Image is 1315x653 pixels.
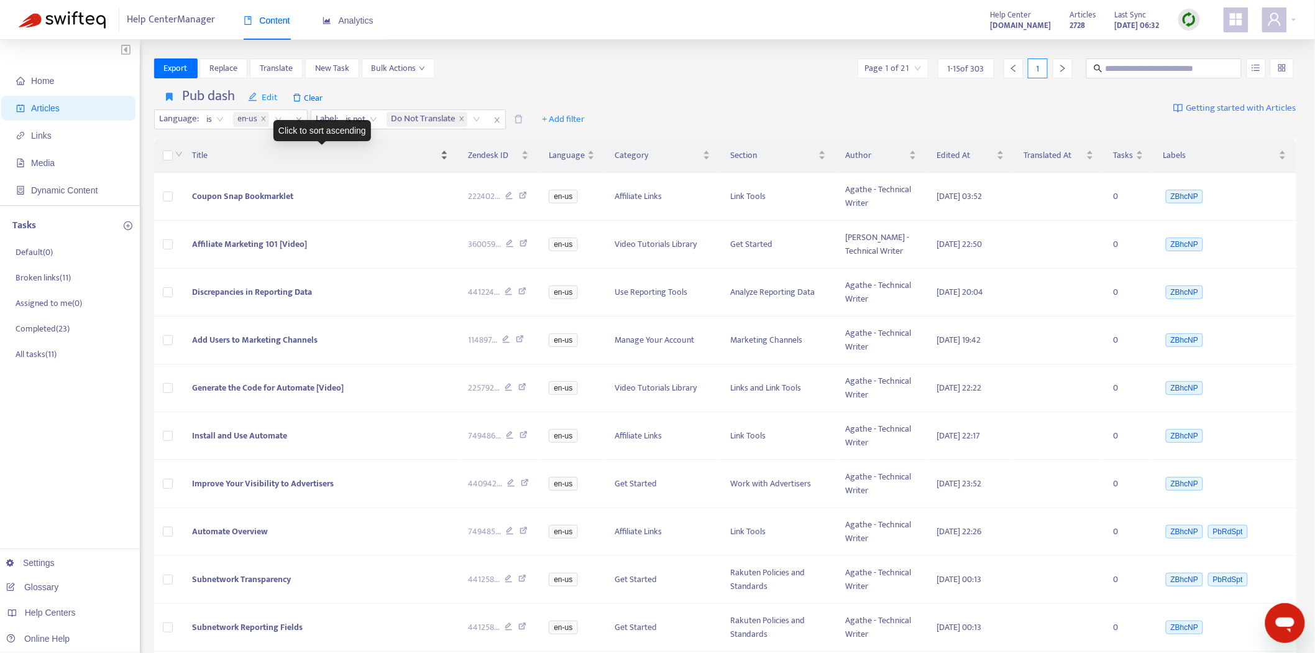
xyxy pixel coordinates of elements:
[315,62,349,75] span: New Task
[948,62,984,75] span: 1 - 15 of 303
[164,62,188,75] span: Export
[605,317,720,364] td: Manage Your Account
[605,173,720,221] td: Affiliate Links
[346,110,377,129] span: is not
[192,428,287,443] span: Install and Use Automate
[392,112,456,127] span: Do Not Translate
[1265,603,1305,643] iframe: Button to launch messaging window
[387,112,467,127] span: Do Not Translate
[1104,317,1153,364] td: 0
[937,237,982,251] span: [DATE] 22:50
[605,508,720,556] td: Affiliate Links
[1014,139,1104,173] th: Translated At
[244,16,252,25] span: book
[836,508,927,556] td: Agathe - Technical Writer
[720,556,836,604] td: Rakuten Policies and Standards
[937,285,983,299] span: [DATE] 20:04
[238,112,258,127] span: en-us
[1181,12,1197,27] img: sync.dc5367851b00ba804db3.png
[192,333,318,347] span: Add Users to Marketing Channels
[1070,19,1086,32] strong: 2728
[175,151,183,158] span: down
[192,189,293,203] span: Coupon Snap Bookmarklet
[323,16,331,25] span: area-chart
[192,524,268,539] span: Automate Overview
[16,271,71,284] p: Broken links ( 11 )
[233,112,269,127] span: en-us
[183,88,236,104] h4: Pub dash
[1208,573,1248,586] span: PbRdSpt
[937,381,981,395] span: [DATE] 22:22
[31,76,54,86] span: Home
[25,608,76,618] span: Help Centers
[991,18,1052,32] a: [DOMAIN_NAME]
[720,364,836,412] td: Links and Link Tools
[16,104,25,113] span: account-book
[127,8,216,32] span: Help Center Manager
[248,90,278,105] span: Edit
[720,317,836,364] td: Marketing Channels
[124,221,132,230] span: plus-circle
[1070,8,1096,22] span: Articles
[1166,333,1204,347] span: ZBhcNP
[248,92,257,101] span: edit
[468,149,520,162] span: Zendesk ID
[836,460,927,508] td: Agathe - Technical Writer
[720,508,836,556] td: Link Tools
[1104,173,1153,221] td: 0
[720,412,836,460] td: Link Tools
[192,237,307,251] span: Affiliate Marketing 101 [Video]
[927,139,1014,173] th: Edited At
[192,285,312,299] span: Discrepancies in Reporting Data
[16,131,25,140] span: link
[720,269,836,317] td: Analyze Reporting Data
[836,412,927,460] td: Agathe - Technical Writer
[291,113,307,127] span: close
[16,159,25,167] span: file-image
[489,113,505,127] span: close
[1173,103,1183,113] img: image-link
[1104,604,1153,652] td: 0
[615,149,700,162] span: Category
[468,381,500,395] span: 225792 ...
[720,460,836,508] td: Work with Advertisers
[1166,477,1204,491] span: ZBhcNP
[6,582,58,592] a: Glossary
[605,221,720,269] td: Video Tutorials Library
[31,185,98,195] span: Dynamic Content
[1166,190,1204,203] span: ZBhcNP
[1166,525,1204,539] span: ZBhcNP
[730,149,816,162] span: Section
[192,620,303,634] span: Subnetwork Reporting Fields
[468,573,500,586] span: 441258 ...
[836,317,927,364] td: Agathe - Technical Writer
[1173,88,1296,129] a: Getting started with Articles
[937,476,981,491] span: [DATE] 23:52
[1024,149,1084,162] span: Translated At
[937,149,994,162] span: Edited At
[1058,64,1067,73] span: right
[720,173,836,221] td: Link Tools
[273,120,371,141] div: Click to sort ascending
[1166,573,1204,586] span: ZBhcNP
[6,634,70,644] a: Online Help
[458,139,539,173] th: Zendesk ID
[16,297,82,310] p: Assigned to me ( 0 )
[155,110,201,129] span: Language :
[192,149,438,162] span: Title
[1166,238,1204,251] span: ZBhcNP
[305,58,359,78] button: New Task
[207,110,224,129] span: is
[1115,8,1147,22] span: Last Sync
[533,109,594,129] button: + Add filter
[720,139,836,173] th: Section
[539,139,605,173] th: Language
[459,116,465,123] span: close
[1166,621,1204,634] span: ZBhcNP
[937,333,981,347] span: [DATE] 19:42
[1104,412,1153,460] td: 0
[836,221,927,269] td: [PERSON_NAME] - Technical Writer
[1115,19,1160,32] strong: [DATE] 06:32
[549,573,577,586] span: en-us
[605,364,720,412] td: Video Tutorials Library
